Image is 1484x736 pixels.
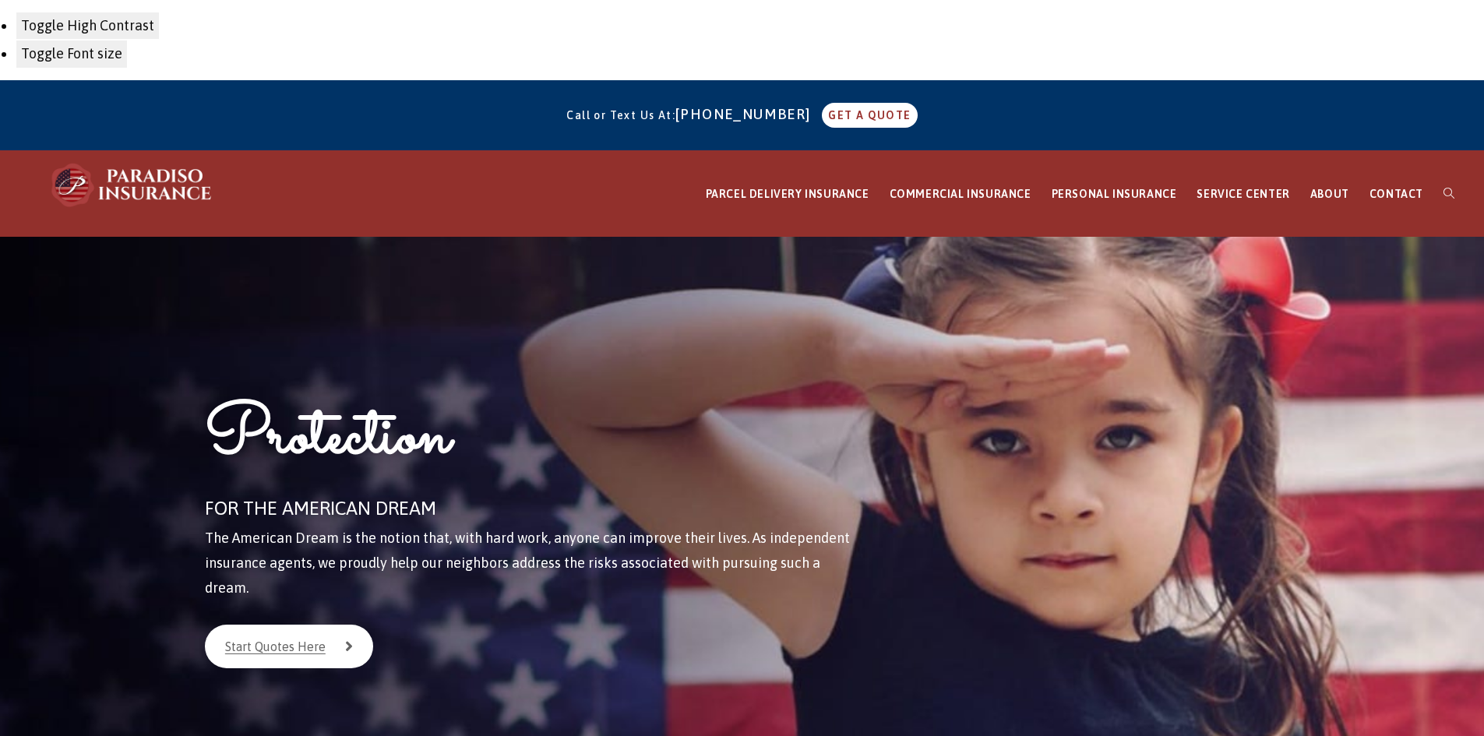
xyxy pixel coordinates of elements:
a: Start Quotes Here [205,625,373,668]
img: Paradiso Insurance [47,162,218,209]
span: CONTACT [1369,188,1423,200]
span: Toggle High Contrast [21,17,154,33]
a: GET A QUOTE [822,103,917,128]
a: PERSONAL INSURANCE [1042,151,1187,238]
h1: Protection [205,393,857,491]
span: Call or Text Us At: [566,109,675,121]
a: SERVICE CENTER [1186,151,1299,238]
span: PARCEL DELIVERY INSURANCE [706,188,869,200]
span: COMMERCIAL INSURANCE [890,188,1031,200]
a: ABOUT [1300,151,1359,238]
a: PARCEL DELIVERY INSURANCE [696,151,879,238]
a: [PHONE_NUMBER] [675,106,819,122]
span: Toggle Font size [21,45,122,62]
a: CONTACT [1359,151,1433,238]
a: COMMERCIAL INSURANCE [879,151,1042,238]
span: PERSONAL INSURANCE [1052,188,1177,200]
span: SERVICE CENTER [1197,188,1289,200]
button: Toggle Font size [16,40,128,68]
span: FOR THE AMERICAN DREAM [205,498,436,519]
button: Toggle High Contrast [16,12,160,40]
span: The American Dream is the notion that, with hard work, anyone can improve their lives. As indepen... [205,530,850,597]
span: ABOUT [1310,188,1349,200]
